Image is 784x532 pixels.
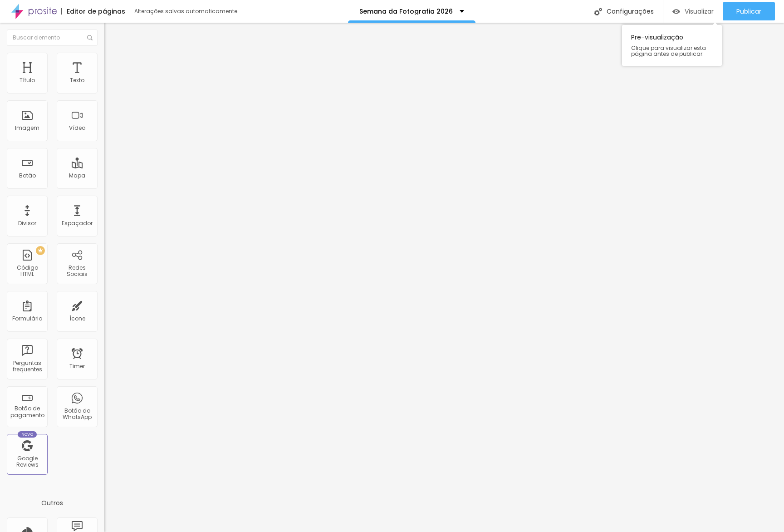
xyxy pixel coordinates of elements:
iframe: Editor [104,23,784,532]
div: Vídeo [69,125,85,131]
div: Google Reviews [9,455,45,468]
div: Código HTML [9,265,45,278]
div: Editor de páginas [61,8,125,15]
img: Icone [87,35,93,40]
div: Alterações salvas automaticamente [134,9,239,14]
span: Clique para visualizar esta página antes de publicar. [631,45,713,57]
button: Visualizar [663,2,723,20]
div: Botão de pagamento [9,405,45,419]
img: Icone [594,8,602,15]
span: Publicar [736,8,761,15]
div: Divisor [18,220,36,227]
div: Timer [69,363,85,369]
span: Visualizar [685,8,714,15]
div: Imagem [15,125,39,131]
div: Redes Sociais [59,265,95,278]
div: Formulário [12,315,42,322]
input: Buscar elemento [7,30,98,46]
button: Publicar [723,2,775,20]
div: Ícone [69,315,85,322]
div: Botão [19,172,36,179]
div: Novo [18,431,37,438]
div: Pre-visualização [622,25,722,66]
div: Texto [70,77,84,84]
img: view-1.svg [672,8,680,15]
div: Perguntas frequentes [9,360,45,373]
div: Espaçador [62,220,93,227]
div: Título [20,77,35,84]
p: Semana da Fotografia 2026 [359,8,453,15]
div: Botão do WhatsApp [59,408,95,421]
div: Mapa [69,172,85,179]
